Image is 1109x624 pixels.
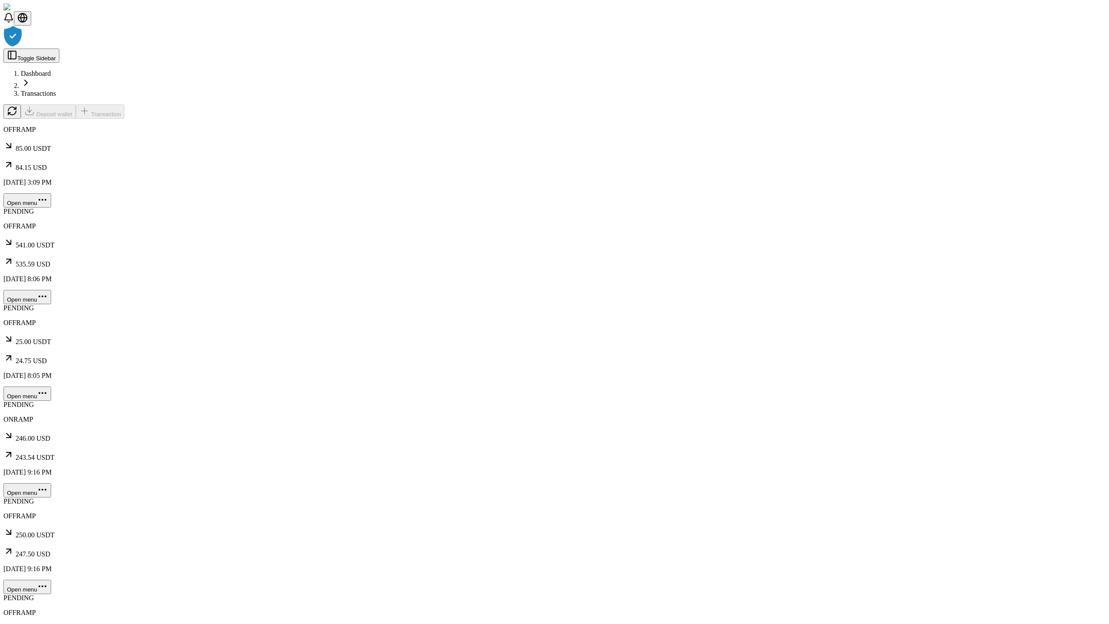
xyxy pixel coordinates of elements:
[3,126,1106,133] p: OFFRAMP
[21,90,56,97] a: Transactions
[3,401,1106,409] div: PENDING
[3,304,1106,312] div: PENDING
[7,586,37,593] span: Open menu
[3,565,1106,573] p: [DATE] 9:16 PM
[76,104,125,119] button: Transaction
[7,296,37,303] span: Open menu
[3,468,1106,476] p: [DATE] 9:16 PM
[3,416,1106,423] p: ONRAMP
[91,111,121,117] span: Transaction
[3,49,59,63] button: Toggle Sidebar
[21,104,76,119] button: Deposit wallet
[3,140,1106,153] p: 85.00 USDT
[3,159,1106,172] p: 84.15 USD
[3,512,1106,520] p: OFFRAMP
[3,208,1106,215] div: PENDING
[3,319,1106,327] p: OFFRAMP
[7,200,37,206] span: Open menu
[3,353,1106,365] p: 24.75 USD
[3,594,1106,602] div: PENDING
[7,490,37,496] span: Open menu
[3,3,55,11] img: ShieldPay Logo
[3,609,1106,617] p: OFFRAMP
[3,372,1106,380] p: [DATE] 8:05 PM
[3,527,1106,539] p: 250.00 USDT
[7,393,37,400] span: Open menu
[17,55,56,62] span: Toggle Sidebar
[3,334,1106,346] p: 25.00 USDT
[3,193,51,208] button: Open menu
[36,111,72,117] span: Deposit wallet
[3,449,1106,461] p: 243.54 USDT
[3,275,1106,283] p: [DATE] 8:06 PM
[21,70,51,77] a: Dashboard
[3,483,51,497] button: Open menu
[3,430,1106,442] p: 246.00 USD
[3,256,1106,268] p: 535.59 USD
[3,546,1106,558] p: 247.50 USD
[3,497,1106,505] div: PENDING
[3,237,1106,249] p: 541.00 USDT
[3,290,51,304] button: Open menu
[3,70,1106,97] nav: breadcrumb
[3,580,51,594] button: Open menu
[3,179,1106,186] p: [DATE] 3:09 PM
[3,387,51,401] button: Open menu
[3,222,1106,230] p: OFFRAMP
